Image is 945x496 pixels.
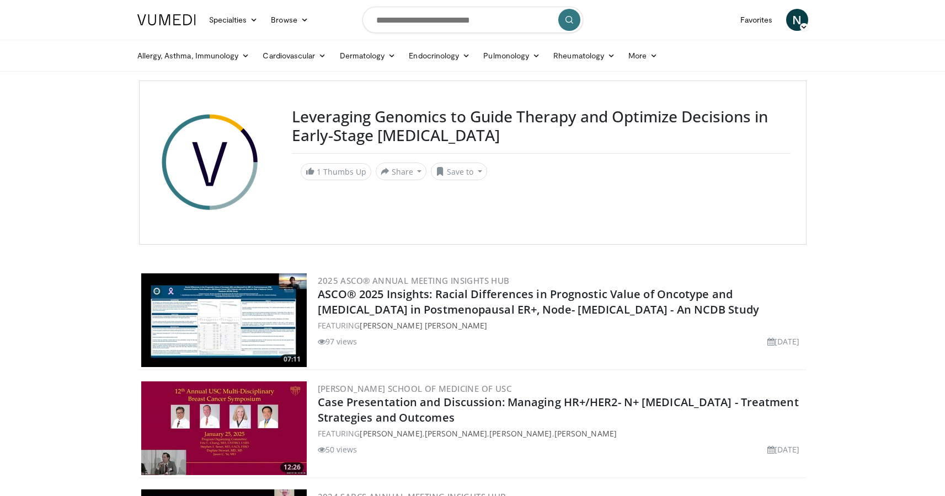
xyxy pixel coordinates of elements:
[425,428,487,439] a: [PERSON_NAME]
[431,163,487,180] button: Save to
[131,45,257,67] a: Allergy, Asthma, Immunology
[767,444,800,455] li: [DATE]
[318,287,759,317] a: ASCO® 2025 Insights: Racial Differences in Prognostic Value of Oncotype and [MEDICAL_DATA] in Pos...
[734,9,780,31] a: Favorites
[360,320,487,331] a: [PERSON_NAME] [PERSON_NAME]
[264,9,315,31] a: Browse
[786,9,808,31] a: N
[318,336,357,347] li: 97 views
[318,320,804,331] div: FEATURING
[318,383,512,394] a: [PERSON_NAME] School of Medicine of USC
[622,45,664,67] a: More
[547,45,622,67] a: Rheumatology
[767,336,800,347] li: [DATE]
[141,273,307,367] img: 0d7f79a4-c128-45ef-b9fe-07876c6a5f46.300x170_q85_crop-smart_upscale.jpg
[318,444,357,455] li: 50 views
[280,462,304,472] span: 12:26
[202,9,265,31] a: Specialties
[292,107,791,144] h3: Leveraging Genomics to Guide Therapy and Optimize Decisions in Early-Stage [MEDICAL_DATA]
[360,428,422,439] a: [PERSON_NAME]
[317,166,321,177] span: 1
[141,381,307,475] img: a4d95751-fb6a-4745-a7ef-8cffd60e6c96.300x170_q85_crop-smart_upscale.jpg
[280,354,304,364] span: 07:11
[256,45,333,67] a: Cardiovascular
[137,14,196,25] img: VuMedi Logo
[477,45,547,67] a: Pulmonology
[376,163,427,180] button: Share
[141,273,307,367] a: 07:11
[318,275,510,286] a: 2025 ASCO® Annual Meeting Insights Hub
[362,7,583,33] input: Search topics, interventions
[402,45,477,67] a: Endocrinology
[301,163,371,180] a: 1 Thumbs Up
[141,381,307,475] a: 12:26
[554,428,617,439] a: [PERSON_NAME]
[489,428,552,439] a: [PERSON_NAME]
[318,395,799,425] a: Case Presentation and Discussion: Managing HR+/HER2- N+ [MEDICAL_DATA] - Treatment Strategies and...
[333,45,403,67] a: Dermatology
[318,428,804,439] div: FEATURING , , ,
